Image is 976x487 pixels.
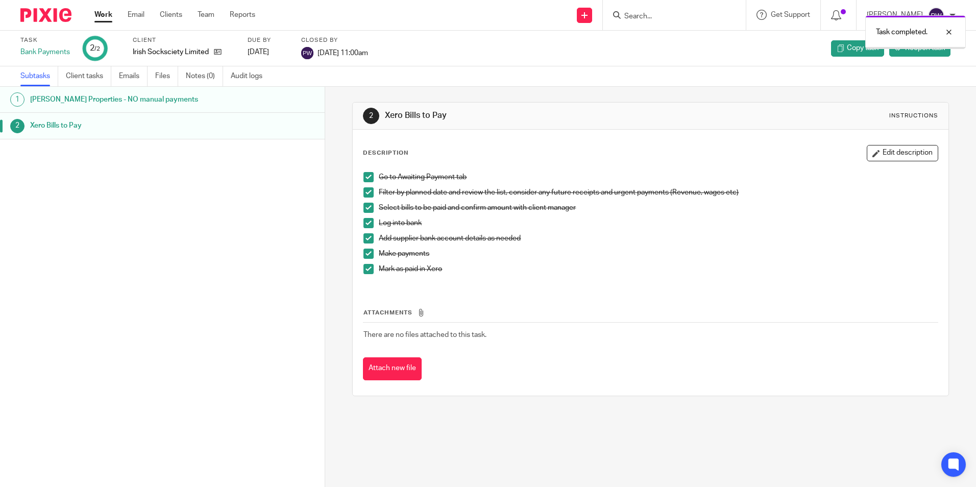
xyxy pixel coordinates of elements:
button: Attach new file [363,357,422,380]
a: Notes (0) [186,66,223,86]
span: Attachments [363,310,412,315]
div: 1 [10,92,25,107]
p: Mark as paid in Xero [379,264,937,274]
p: Log into bank [379,218,937,228]
a: Files [155,66,178,86]
label: Task [20,36,70,44]
h1: Xero Bills to Pay [30,118,220,133]
a: Client tasks [66,66,111,86]
div: 2 [90,42,100,54]
p: Make payments [379,249,937,259]
label: Due by [248,36,288,44]
a: Reports [230,10,255,20]
img: svg%3E [928,7,944,23]
a: Email [128,10,144,20]
label: Client [133,36,235,44]
p: Select bills to be paid and confirm amount with client manager [379,203,937,213]
div: Instructions [889,112,938,120]
h1: Xero Bills to Pay [385,110,672,121]
label: Closed by [301,36,368,44]
img: svg%3E [301,47,313,59]
button: Edit description [867,145,938,161]
p: Description [363,149,408,157]
p: Filter by planned date and review the list, consider any future receipts and urgent payments (Rev... [379,187,937,198]
img: Pixie [20,8,71,22]
a: Clients [160,10,182,20]
div: Bank Payments [20,47,70,57]
div: 2 [10,119,25,133]
h1: [PERSON_NAME] Properties - NO manual payments [30,92,220,107]
p: Add supplier bank account details as needed [379,233,937,243]
a: Team [198,10,214,20]
span: [DATE] 11:00am [318,49,368,56]
a: Audit logs [231,66,270,86]
p: Irish Socksciety Limited [133,47,209,57]
div: [DATE] [248,47,288,57]
a: Subtasks [20,66,58,86]
span: There are no files attached to this task. [363,331,486,338]
a: Emails [119,66,148,86]
a: Work [94,10,112,20]
div: 2 [363,108,379,124]
p: Go to Awaiting Payment tab [379,172,937,182]
p: Task completed. [876,27,928,37]
small: /2 [94,46,100,52]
